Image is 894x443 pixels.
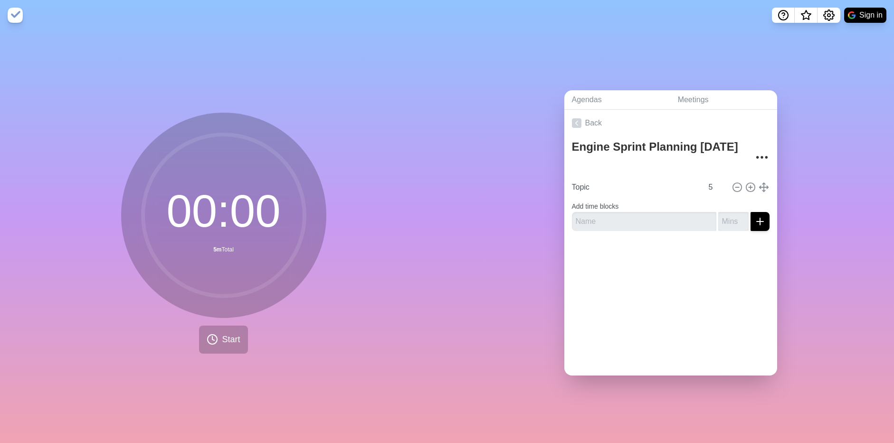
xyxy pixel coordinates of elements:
button: Sign in [844,8,886,23]
button: Settings [818,8,840,23]
img: google logo [848,11,856,19]
a: Agendas [564,90,670,110]
label: Add time blocks [572,202,619,210]
button: Help [772,8,795,23]
input: Name [572,212,716,231]
input: Mins [705,178,728,197]
button: More [752,148,771,167]
img: timeblocks logo [8,8,23,23]
input: Mins [718,212,749,231]
span: Start [222,333,240,346]
button: Start [199,326,247,354]
button: What’s new [795,8,818,23]
a: Back [564,110,777,136]
input: Name [568,178,703,197]
a: Meetings [670,90,777,110]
